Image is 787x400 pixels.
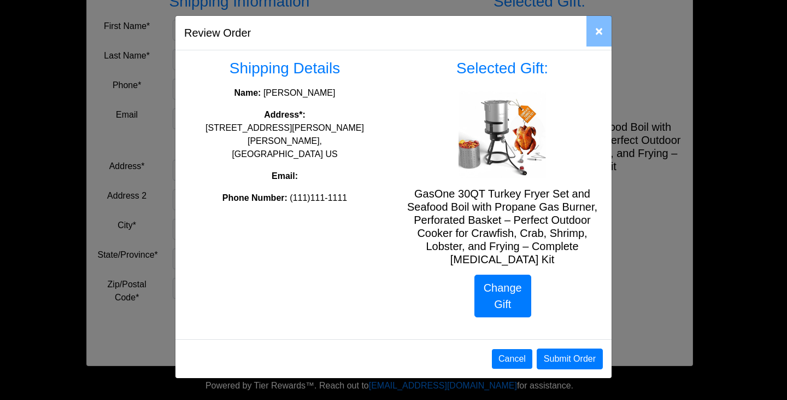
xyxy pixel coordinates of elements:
a: Change Gift [474,275,531,317]
h5: Review Order [184,25,251,41]
h3: Shipping Details [184,59,385,78]
span: × [595,24,603,38]
h5: GasOne 30QT Turkey Fryer Set and Seafood Boil with Propane Gas Burner, Perforated Basket – Perfec... [402,187,603,266]
button: Submit Order [537,349,603,369]
strong: Phone Number: [222,193,287,202]
strong: Name: [234,88,261,97]
h3: Selected Gift: [402,59,603,78]
button: Cancel [492,349,532,369]
strong: Address*: [264,110,306,119]
button: Close [586,16,612,47]
span: [STREET_ADDRESS][PERSON_NAME][PERSON_NAME], [GEOGRAPHIC_DATA] US [205,123,364,159]
img: GasOne 30QT Turkey Fryer Set and Seafood Boil with Propane Gas Burner, Perforated Basket – Perfec... [459,91,546,178]
strong: Email: [272,171,298,181]
span: [PERSON_NAME] [263,88,336,97]
span: (111)111-1111 [290,193,347,202]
